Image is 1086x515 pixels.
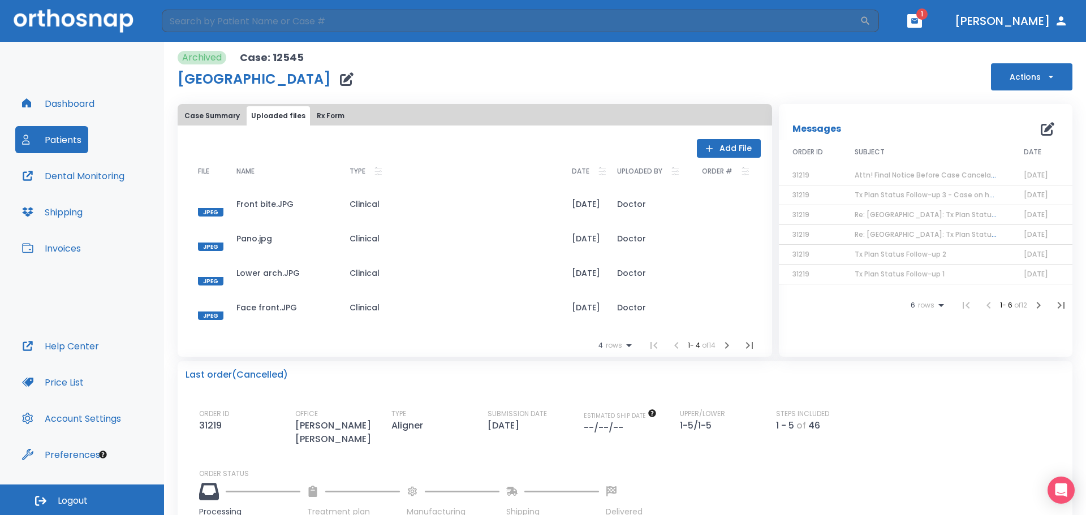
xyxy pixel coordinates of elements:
button: Case Summary [180,106,244,125]
span: 31219 [792,190,809,200]
span: Logout [58,495,88,507]
span: 31219 [792,210,809,219]
p: --/--/-- [584,421,628,435]
p: ORDER STATUS [199,469,1065,479]
td: [DATE] [563,256,608,290]
td: Clinical [341,221,563,256]
td: Doctor [608,187,693,221]
span: [DATE] [1024,190,1048,200]
h1: [GEOGRAPHIC_DATA] [178,72,331,86]
span: 6 [911,301,915,309]
td: Clinical [341,187,563,221]
span: 31219 [792,249,809,259]
p: OFFICE [295,409,318,419]
p: [PERSON_NAME] [PERSON_NAME] [295,419,391,446]
p: STEPS INCLUDED [776,409,829,419]
button: Add File [697,139,761,158]
button: Price List [15,369,90,396]
td: [DATE] [563,187,608,221]
p: DATE [572,165,589,178]
p: UPLOADED BY [617,165,662,178]
p: 1 - 5 [776,419,794,432]
p: UPPER/LOWER [680,409,725,419]
button: Help Center [15,332,106,360]
div: Tooltip anchor [98,449,108,460]
p: Archived [182,51,222,64]
span: Tx Plan Status Follow-up 3 - Case on hold [855,190,1000,200]
button: Rx Form [312,106,349,125]
td: Pano.jpg [227,221,341,256]
span: 1 - 6 [1000,300,1014,310]
td: Clinical [341,290,563,324]
p: Messages [792,122,841,136]
td: [DATE] [563,290,608,324]
span: JPEG [198,243,223,251]
p: 31219 [199,419,226,432]
td: [DATE] [563,221,608,256]
span: DATE [1024,147,1041,157]
span: Tx Plan Status Follow-up 2 [855,249,946,259]
button: Dashboard [15,90,101,117]
span: [DATE] [1024,249,1048,259]
span: 31219 [792,269,809,279]
td: Clinical [341,256,563,290]
p: Case: 12545 [240,51,304,64]
span: 4 [598,341,603,349]
button: [PERSON_NAME] [950,11,1072,31]
span: 31219 [792,230,809,239]
p: Aligner [391,419,428,432]
span: Attn! Final Notice Before Case Cancelation | Response Required [855,170,1078,180]
div: Open Intercom Messenger [1048,477,1075,504]
p: 46 [808,419,820,432]
span: JPEG [198,311,223,320]
span: JPEG [198,208,223,217]
span: 1 [916,8,928,20]
span: Tx Plan Status Follow-up 1 [855,269,945,279]
p: SUBMISSION DATE [488,409,547,419]
p: Last order(Cancelled) [186,368,288,382]
span: 1 - 4 [688,340,702,350]
button: Actions [991,63,1072,90]
p: TYPE [391,409,406,419]
span: of 14 [702,340,716,350]
span: rows [603,341,622,349]
span: [DATE] [1024,170,1048,180]
span: SUBJECT [855,147,885,157]
span: NAME [236,168,255,175]
p: TYPE [350,165,365,178]
td: Front bite.JPG [227,187,341,221]
p: of [796,419,806,432]
td: Doctor [608,290,693,324]
button: Patients [15,126,88,153]
td: Face front.JPG [227,290,341,324]
button: Dental Monitoring [15,162,131,189]
span: FILE [198,168,209,175]
a: Invoices [15,235,88,262]
td: Lower arch.JPG [227,256,341,290]
button: Uploaded files [247,106,310,125]
span: rows [915,301,934,309]
span: JPEG [198,277,223,285]
input: Search by Patient Name or Case # [162,10,860,32]
button: Shipping [15,198,89,226]
button: Preferences [15,441,107,468]
span: ORDER ID [792,147,823,157]
span: 31219 [792,170,809,180]
td: Doctor [608,256,693,290]
span: of 12 [1014,300,1027,310]
span: [DATE] [1024,269,1048,279]
button: Account Settings [15,405,128,432]
p: ORDER ID [199,409,229,419]
td: Doctor [608,221,693,256]
p: ORDER # [702,165,732,178]
img: Orthosnap [14,9,133,32]
span: [DATE] [1024,210,1048,219]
